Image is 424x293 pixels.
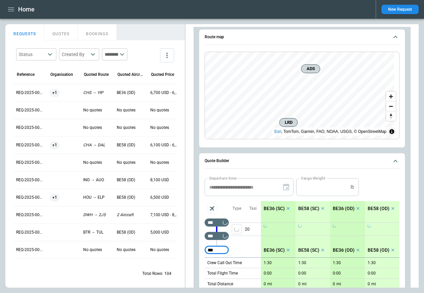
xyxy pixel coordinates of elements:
p: 0:00 [298,271,306,276]
p: mi [302,281,307,287]
span: ADS [304,65,317,72]
p: mi [371,281,376,287]
div: , TomTom, Garmin, FAO, NOAA, USGS, © OpenStreetMap [274,128,386,135]
p: Total Flight Time [207,271,238,276]
p: 20 [245,223,261,236]
p: REQ-2025-000317 [16,177,44,183]
p: REQ-2025-000319 [16,142,44,148]
span: LRD [282,119,295,126]
p: Type [232,206,241,211]
p: BE36 (SC) [264,247,285,253]
div: Too short [205,232,229,240]
p: 6,100 USD - 6,300 USD [150,142,178,148]
div: Too short [205,246,229,254]
p: 0:00 [333,271,341,276]
p: 0 [298,282,301,287]
p: 1:30 [264,260,272,265]
div: Organisation [50,72,73,77]
p: REQ-2025-000320 [16,125,44,131]
p: 1:30 [368,260,376,265]
p: BE36 (OD) [117,90,145,96]
p: No quotes [83,247,111,253]
p: mi [267,281,272,287]
button: BOOKINGS [78,24,117,40]
label: Cargo Weight [301,175,325,181]
a: Esri [274,129,281,134]
p: No quotes [150,160,178,165]
button: REQUESTS [5,24,44,40]
span: +1 [50,137,60,154]
p: BE58 (OD) [117,177,145,183]
p: BE58 (OD) [117,195,145,200]
button: New Request [381,5,419,14]
p: BE58 (OD) [117,230,145,235]
p: 2 Aircraft [117,212,145,218]
p: BE36 (SC) [264,206,285,211]
p: REQ-2025-000315 [16,212,44,218]
p: 1:30 [333,260,341,265]
p: REQ-2025-000314 [16,230,44,235]
p: 5,000 USD [150,230,178,235]
p: CHS → YIP [83,90,111,96]
summary: Toggle attribution [388,128,396,136]
p: 6,700 USD - 6,800 USD [150,90,178,96]
p: HOU → ELP [83,195,111,200]
button: Route map [205,30,400,45]
h6: Route map [205,35,224,39]
button: left aligned [232,224,242,234]
div: Quoted Price [151,72,174,77]
p: No quotes [83,107,111,113]
p: BE58 (OD) [368,206,389,211]
div: Created By [62,51,89,58]
label: Departure time [209,175,237,181]
p: BE58 (SC) [298,247,319,253]
p: No quotes [83,160,111,165]
p: REQ-2025-000322 [16,90,44,96]
button: Reset bearing to north [386,111,396,121]
p: 0 [368,282,370,287]
span: Type of sector [232,224,242,234]
p: 0:00 [264,271,272,276]
p: REQ-2025-000318 [16,160,44,165]
h6: Quote Builder [205,159,229,163]
p: BE36 (OD) [333,247,355,253]
p: 0 [333,282,335,287]
p: No quotes [83,125,111,131]
button: more [160,48,174,62]
span: Aircraft selection [207,203,217,213]
button: Zoom in [386,92,396,101]
p: CHA → DAL [83,142,111,148]
h1: Home [18,5,35,13]
div: Reference [17,72,35,77]
button: QUOTES [44,24,78,40]
p: REQ-2025-000321 [16,107,44,113]
p: 0 [264,282,266,287]
p: No quotes [117,247,145,253]
div: Quoted Aircraft [117,72,144,77]
span: +1 [50,84,60,101]
p: 7,100 USD - 8,100 USD [150,212,178,218]
div: Too short [205,218,229,227]
p: 1:30 [298,260,306,265]
p: 8,100 USD [150,177,178,183]
p: Taxi [249,206,257,211]
div: Quoted Route [84,72,109,77]
p: BE58 (OD) [368,247,389,253]
p: DWH → 2J5 [83,212,111,218]
canvas: Map [205,52,394,139]
p: REQ-2025-000313 [16,247,44,253]
p: BE58 (SC) [298,206,319,211]
p: 6,500 USD [150,195,178,200]
p: Total Rows: [142,271,163,277]
div: Route map [205,52,400,140]
p: Crew Call Out Time [207,260,242,266]
button: Quote Builder [205,153,400,169]
p: 0:00 [368,271,376,276]
p: BE58 (OD) [117,142,145,148]
span: +1 [50,189,60,206]
p: No quotes [117,160,145,165]
p: 104 [164,271,171,277]
p: BTR → TUL [83,230,111,235]
div: Status [19,51,46,58]
p: BE36 (OD) [333,206,355,211]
